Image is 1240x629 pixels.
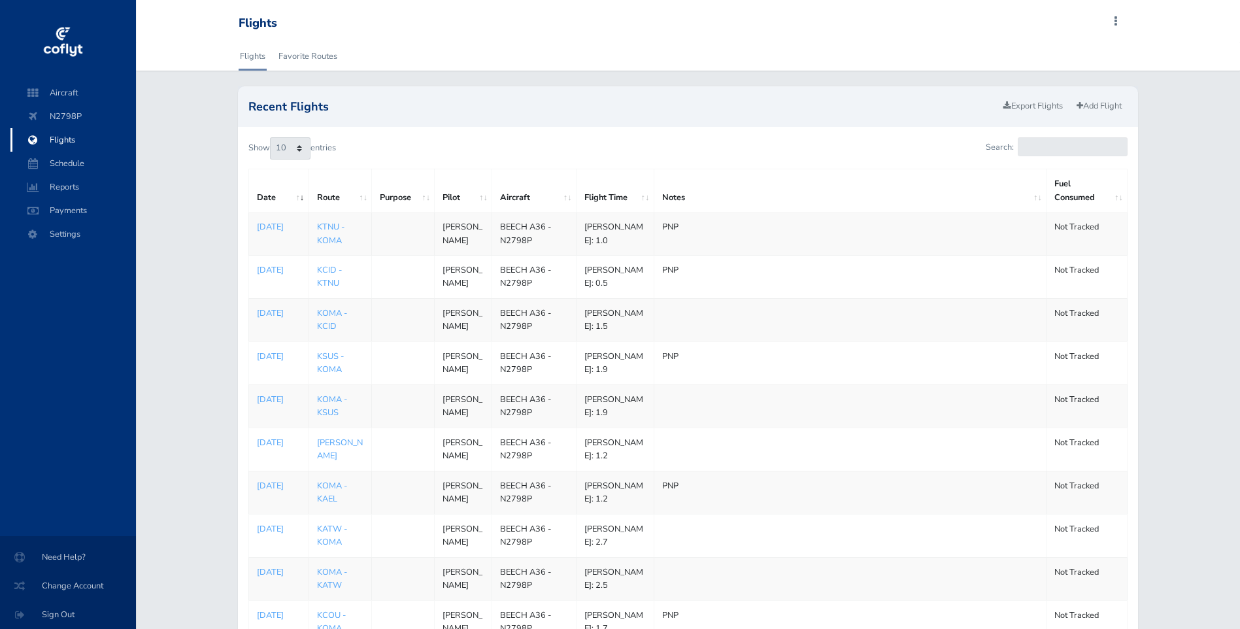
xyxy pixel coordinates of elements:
[435,384,492,428] td: [PERSON_NAME]
[577,256,654,299] td: [PERSON_NAME]: 0.5
[24,222,123,246] span: Settings
[257,609,301,622] a: [DATE]
[16,545,120,569] span: Need Help?
[997,97,1069,116] a: Export Flights
[577,384,654,428] td: [PERSON_NAME]: 1.9
[492,428,577,471] td: BEECH A36 - N2798P
[24,128,123,152] span: Flights
[577,428,654,471] td: [PERSON_NAME]: 1.2
[577,212,654,256] td: [PERSON_NAME]: 1.0
[1047,341,1128,384] td: Not Tracked
[1047,428,1128,471] td: Not Tracked
[257,393,301,406] a: [DATE]
[986,137,1128,156] label: Search:
[492,298,577,341] td: BEECH A36 - N2798P
[257,479,301,492] a: [DATE]
[492,341,577,384] td: BEECH A36 - N2798P
[257,263,301,277] a: [DATE]
[317,437,363,462] a: [PERSON_NAME]
[577,169,654,212] th: Flight Time: activate to sort column ascending
[1047,212,1128,256] td: Not Tracked
[270,137,310,160] select: Showentries
[309,169,372,212] th: Route: activate to sort column ascending
[577,471,654,514] td: [PERSON_NAME]: 1.2
[277,42,339,71] a: Favorite Routes
[492,256,577,299] td: BEECH A36 - N2798P
[492,384,577,428] td: BEECH A36 - N2798P
[257,522,301,535] a: [DATE]
[654,169,1047,212] th: Notes: activate to sort column ascending
[654,212,1047,256] td: PNP
[577,298,654,341] td: [PERSON_NAME]: 1.5
[16,574,120,598] span: Change Account
[317,221,344,246] a: KTNU - KOMA
[435,212,492,256] td: [PERSON_NAME]
[435,298,492,341] td: [PERSON_NAME]
[24,152,123,175] span: Schedule
[24,105,123,128] span: N2798P
[1047,169,1128,212] th: Fuel Consumed: activate to sort column ascending
[41,23,84,62] img: coflyt logo
[317,523,347,548] a: KATW - KOMA
[24,175,123,199] span: Reports
[1047,471,1128,514] td: Not Tracked
[577,341,654,384] td: [PERSON_NAME]: 1.9
[1047,384,1128,428] td: Not Tracked
[317,307,347,332] a: KOMA - KCID
[1047,298,1128,341] td: Not Tracked
[257,350,301,363] a: [DATE]
[435,256,492,299] td: [PERSON_NAME]
[492,514,577,557] td: BEECH A36 - N2798P
[16,603,120,626] span: Sign Out
[1071,97,1128,116] a: Add Flight
[317,480,347,505] a: KOMA - KAEL
[435,514,492,557] td: [PERSON_NAME]
[654,256,1047,299] td: PNP
[248,101,998,112] h2: Recent Flights
[435,169,492,212] th: Pilot: activate to sort column ascending
[257,307,301,320] a: [DATE]
[248,169,309,212] th: Date: activate to sort column ascending
[654,341,1047,384] td: PNP
[1047,514,1128,557] td: Not Tracked
[577,514,654,557] td: [PERSON_NAME]: 2.7
[435,471,492,514] td: [PERSON_NAME]
[577,557,654,600] td: [PERSON_NAME]: 2.5
[492,212,577,256] td: BEECH A36 - N2798P
[317,350,344,375] a: KSUS - KOMA
[317,566,347,591] a: KOMA - KATW
[239,42,267,71] a: Flights
[1047,256,1128,299] td: Not Tracked
[317,264,342,289] a: KCID - KTNU
[248,137,336,160] label: Show entries
[372,169,435,212] th: Purpose: activate to sort column ascending
[257,436,301,449] a: [DATE]
[317,394,347,418] a: KOMA - KSUS
[492,557,577,600] td: BEECH A36 - N2798P
[239,16,277,31] div: Flights
[24,199,123,222] span: Payments
[492,169,577,212] th: Aircraft: activate to sort column ascending
[435,557,492,600] td: [PERSON_NAME]
[435,341,492,384] td: [PERSON_NAME]
[1018,137,1128,156] input: Search:
[654,471,1047,514] td: PNP
[24,81,123,105] span: Aircraft
[257,220,301,233] a: [DATE]
[257,566,301,579] a: [DATE]
[492,471,577,514] td: BEECH A36 - N2798P
[435,428,492,471] td: [PERSON_NAME]
[1047,557,1128,600] td: Not Tracked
